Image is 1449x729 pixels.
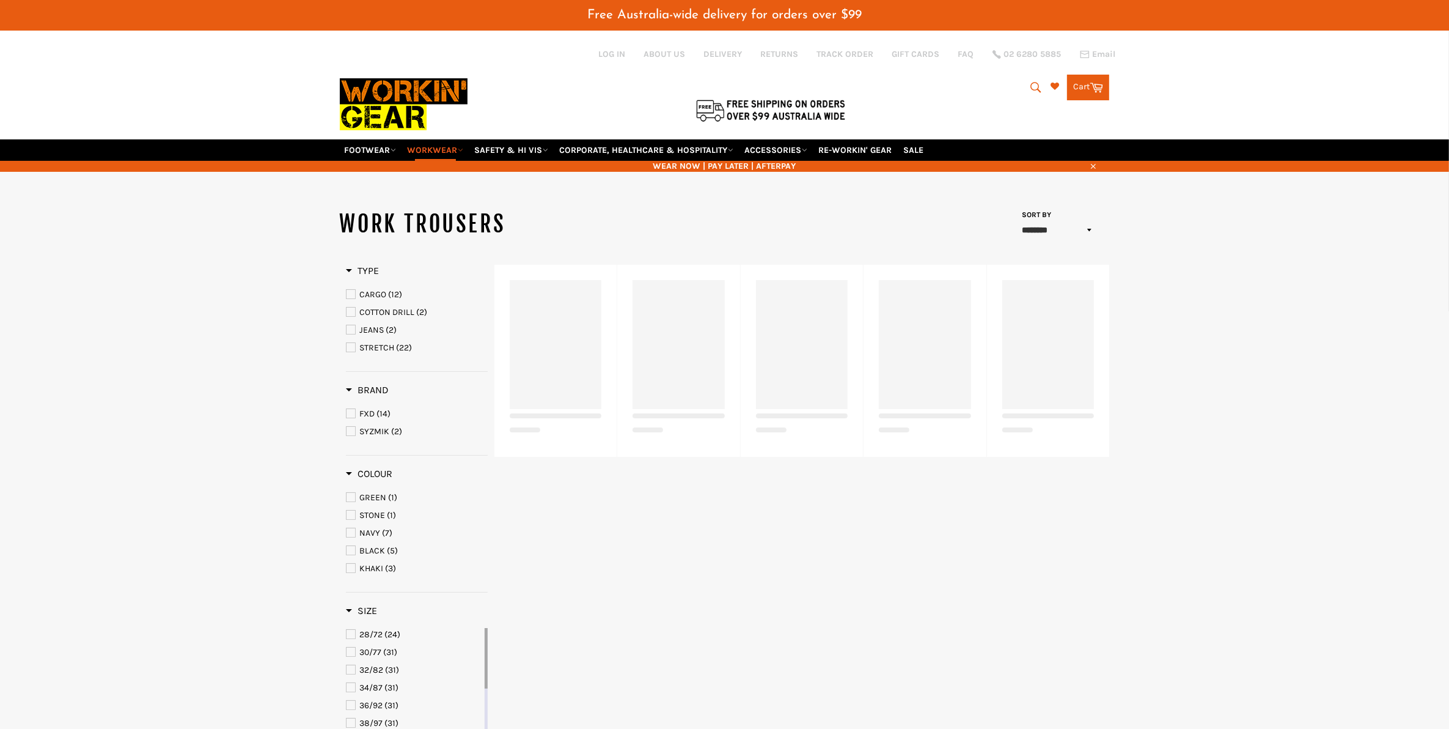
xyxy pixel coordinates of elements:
img: Workin Gear leaders in Workwear, Safety Boots, PPE, Uniforms. Australia's No.1 in Workwear [340,70,468,139]
a: STONE [346,509,488,522]
span: CARGO [360,289,387,300]
span: JEANS [360,325,384,335]
span: STRETCH [360,342,395,353]
span: KHAKI [360,563,384,574]
span: (31) [386,665,400,675]
span: (3) [386,563,397,574]
span: (2) [392,426,403,437]
span: (12) [389,289,403,300]
span: 28/72 [360,629,383,640]
a: ABOUT US [644,48,686,60]
span: Email [1093,50,1116,59]
a: 02 6280 5885 [992,50,1062,59]
a: 28/72 [346,628,482,642]
a: SAFETY & HI VIS [470,139,553,161]
span: (31) [385,700,399,711]
a: JEANS [346,324,488,337]
span: Type [346,265,380,276]
span: 32/82 [360,665,384,675]
a: SYZMIK [346,425,488,439]
span: (14) [377,409,391,419]
a: CORPORATE, HEALTHCARE & HOSPITALITY [555,139,738,161]
span: (31) [384,647,398,657]
img: Flat $9.95 shipping Australia wide [694,97,847,123]
a: STRETCH [346,341,488,355]
span: Size [346,605,378,616]
a: 34/87 [346,681,482,695]
span: BLACK [360,546,386,556]
span: GREEN [360,492,387,503]
a: COTTON DRILL [346,306,488,319]
span: SYZMIK [360,426,390,437]
span: 38/97 [360,718,383,728]
a: RE-WORKIN' GEAR [814,139,897,161]
a: 30/77 [346,646,482,659]
a: BLACK [346,544,488,558]
a: KHAKI [346,562,488,575]
a: Log in [599,49,626,59]
span: Colour [346,468,393,479]
a: TRACK ORDER [817,48,874,60]
span: 02 6280 5885 [1004,50,1062,59]
h1: WORK TROUSERS [340,209,725,240]
h3: Type [346,265,380,277]
a: 32/82 [346,664,482,677]
span: 36/92 [360,700,383,711]
span: 30/77 [360,647,382,657]
span: NAVY [360,528,381,538]
a: NAVY [346,527,488,540]
span: (24) [385,629,401,640]
a: 36/92 [346,699,482,712]
span: (5) [387,546,398,556]
a: GIFT CARDS [892,48,940,60]
a: ACCESSORIES [740,139,812,161]
span: (1) [389,492,398,503]
span: (1) [387,510,397,520]
a: DELIVERY [704,48,743,60]
a: SALE [899,139,929,161]
h3: Colour [346,468,393,480]
span: (22) [397,342,413,353]
a: Email [1080,50,1116,59]
span: STONE [360,510,386,520]
a: CARGO [346,288,488,302]
span: 34/87 [360,683,383,693]
span: (31) [385,683,399,693]
span: (2) [417,307,428,317]
span: (2) [386,325,397,335]
span: FXD [360,409,375,419]
h3: Brand [346,384,389,396]
span: COTTON DRILL [360,307,415,317]
span: (7) [383,528,393,538]
span: WEAR NOW | PAY LATER | AFTERPAY [340,160,1110,172]
span: Free Australia-wide delivery for orders over $99 [587,9,862,21]
a: WORKWEAR [403,139,468,161]
a: FOOTWEAR [340,139,401,161]
label: Sort by [1018,210,1052,220]
span: (31) [385,718,399,728]
a: FXD [346,407,488,421]
a: GREEN [346,491,488,505]
h3: Size [346,605,378,617]
a: RETURNS [761,48,799,60]
a: Cart [1067,75,1109,100]
a: FAQ [958,48,974,60]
